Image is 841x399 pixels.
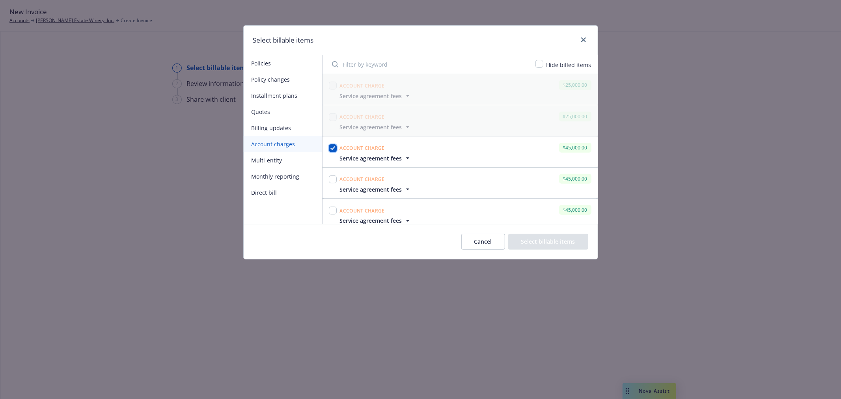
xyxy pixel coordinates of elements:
[340,207,385,214] span: Account charge
[323,105,598,136] span: Account charge$25,000.00Service agreement fees
[244,120,322,136] button: Billing updates
[340,176,385,183] span: Account charge
[323,74,598,104] span: Account charge$25,000.00Service agreement fees
[327,56,531,72] input: Filter by keyword
[559,80,591,90] div: $25,000.00
[546,61,591,69] span: Hide billed items
[340,114,385,120] span: Account charge
[340,185,412,194] button: Service agreement fees
[244,71,322,88] button: Policy changes
[340,154,412,162] button: Service agreement fees
[579,35,588,45] a: close
[340,145,385,151] span: Account charge
[340,154,402,162] span: Service agreement fees
[461,234,505,250] button: Cancel
[244,185,322,201] button: Direct bill
[244,104,322,120] button: Quotes
[340,185,402,194] span: Service agreement fees
[559,112,591,121] div: $25,000.00
[244,88,322,104] button: Installment plans
[340,216,402,225] span: Service agreement fees
[244,152,322,168] button: Multi-entity
[340,216,412,225] button: Service agreement fees
[559,143,591,153] div: $45,000.00
[244,168,322,185] button: Monthly reporting
[340,92,402,100] span: Service agreement fees
[559,205,591,215] div: $45,000.00
[559,174,591,184] div: $45,000.00
[244,55,322,71] button: Policies
[340,123,412,131] button: Service agreement fees
[253,35,314,45] h1: Select billable items
[340,92,412,100] button: Service agreement fees
[340,123,402,131] span: Service agreement fees
[340,82,385,89] span: Account charge
[244,136,322,152] button: Account charges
